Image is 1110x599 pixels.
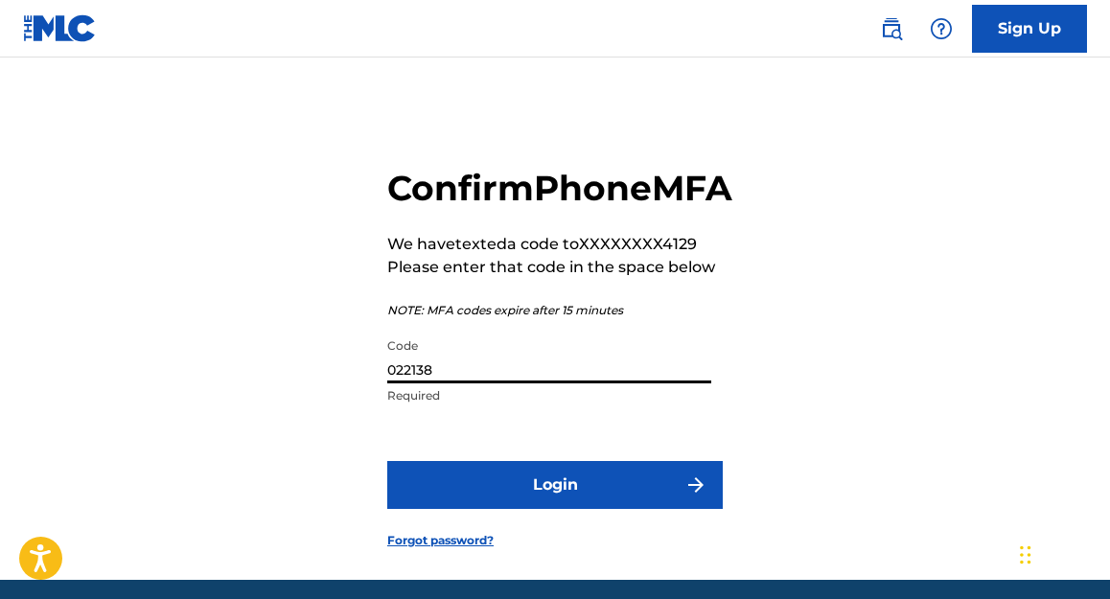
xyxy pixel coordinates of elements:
p: We have texted a code to XXXXXXXX4129 [387,233,732,256]
img: help [930,17,953,40]
img: search [880,17,903,40]
div: Help [922,10,960,48]
button: Login [387,461,723,509]
p: Required [387,387,711,404]
img: f7272a7cc735f4ea7f67.svg [684,473,707,496]
p: NOTE: MFA codes expire after 15 minutes [387,302,732,319]
a: Forgot password? [387,532,494,549]
p: Please enter that code in the space below [387,256,732,279]
a: Public Search [872,10,911,48]
iframe: Chat Widget [1014,507,1110,599]
img: MLC Logo [23,14,97,42]
a: Sign Up [972,5,1087,53]
h2: Confirm Phone MFA [387,167,732,210]
div: Drag [1020,526,1031,584]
